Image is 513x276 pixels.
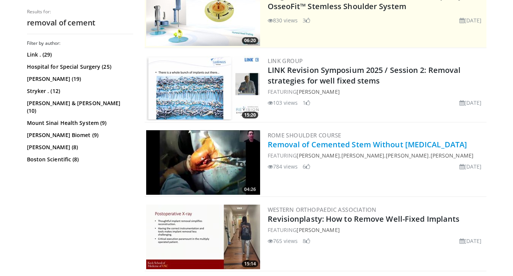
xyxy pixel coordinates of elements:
[268,162,298,170] li: 784 views
[242,260,258,267] span: 15:14
[268,226,485,234] div: FEATURING
[27,131,131,139] a: [PERSON_NAME] Biomet (9)
[146,130,260,195] img: d9d5eaf5-5495-4306-a144-1826140ce9a4.300x170_q85_crop-smart_upscale.jpg
[268,88,485,96] div: FEATURING
[27,144,131,151] a: [PERSON_NAME] (8)
[146,56,260,120] img: fb4d93b2-bb5e-4da8-9a96-48c908bd15bd.300x170_q85_crop-smart_upscale.jpg
[459,162,482,170] li: [DATE]
[303,16,310,24] li: 3
[297,226,339,233] a: [PERSON_NAME]
[27,119,131,127] a: Mount Sinai Health System (9)
[27,87,131,95] a: Stryker . (12)
[459,16,482,24] li: [DATE]
[268,151,485,159] div: FEATURING , , ,
[268,65,461,86] a: LINK Revision Symposium 2025 / Session 2: Removal strategies for well fixed stems
[459,237,482,245] li: [DATE]
[297,88,339,95] a: [PERSON_NAME]
[303,162,310,170] li: 6
[297,152,339,159] a: [PERSON_NAME]
[27,63,131,71] a: Hospital for Special Surgery (25)
[242,186,258,193] span: 04:26
[27,75,131,83] a: [PERSON_NAME] (19)
[303,99,310,107] li: 1
[459,99,482,107] li: [DATE]
[27,18,133,28] h2: removal of cement
[146,56,260,120] a: 15:20
[431,152,474,159] a: [PERSON_NAME]
[268,206,377,213] a: Western Orthopaedic Association
[146,205,260,269] img: 8305707d-65e0-4033-8542-58e03058186a.300x170_q85_crop-smart_upscale.jpg
[303,237,310,245] li: 8
[268,16,298,24] li: 830 views
[268,237,298,245] li: 765 views
[268,139,467,150] a: Removal of Cemented Stem Without [MEDICAL_DATA]
[268,214,460,224] a: Revisionplasty: How to Remove Well-Fixed Implants
[146,130,260,195] a: 04:26
[242,112,258,118] span: 15:20
[386,152,429,159] a: [PERSON_NAME]
[146,205,260,269] a: 15:14
[27,156,131,163] a: Boston Scientific (8)
[268,57,303,65] a: LINK Group
[27,99,131,115] a: [PERSON_NAME] & [PERSON_NAME] (10)
[268,131,341,139] a: Rome Shoulder Course
[268,99,298,107] li: 103 views
[341,152,384,159] a: [PERSON_NAME]
[27,51,131,58] a: Link . (29)
[27,40,133,46] h3: Filter by author:
[27,9,133,15] p: Results for:
[242,37,258,44] span: 06:20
